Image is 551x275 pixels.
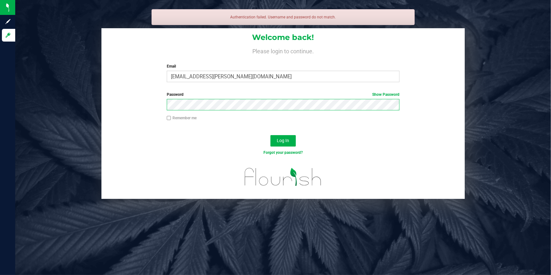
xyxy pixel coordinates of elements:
[263,150,303,155] a: Forgot your password?
[5,32,11,38] inline-svg: Log in
[167,116,171,120] input: Remember me
[372,92,399,97] a: Show Password
[101,33,465,42] h1: Welcome back!
[167,63,399,69] label: Email
[167,92,184,97] span: Password
[277,138,289,143] span: Log In
[152,9,415,25] div: Authentication failed. Username and password do not match.
[270,135,296,147] button: Log In
[167,115,197,121] label: Remember me
[238,162,329,192] img: flourish_logo.svg
[101,47,465,55] h4: Please login to continue.
[5,18,11,25] inline-svg: Sign up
